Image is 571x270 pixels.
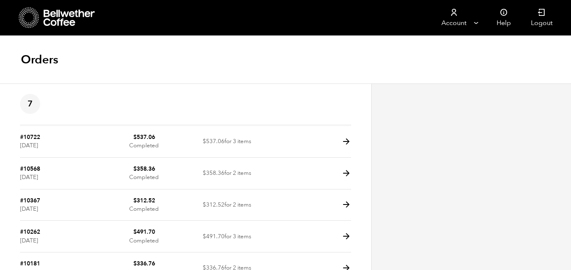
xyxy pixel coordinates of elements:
td: for 3 items [186,221,268,252]
a: #10568 [20,165,40,173]
span: $ [133,260,137,267]
span: 312.52 [203,201,224,209]
time: [DATE] [20,205,38,213]
time: [DATE] [20,237,38,245]
h1: Orders [21,52,58,67]
time: [DATE] [20,141,38,149]
td: for 2 items [186,158,268,189]
bdi: 358.36 [133,165,155,173]
bdi: 336.76 [133,260,155,267]
span: $ [203,232,206,240]
span: 7 [20,94,40,114]
span: $ [133,133,137,141]
span: $ [133,197,137,204]
td: Completed [103,189,186,221]
bdi: 312.52 [133,197,155,204]
bdi: 537.06 [133,133,155,141]
bdi: 491.70 [133,228,155,236]
span: $ [133,165,137,173]
span: $ [133,228,137,236]
span: 491.70 [203,232,224,240]
a: #10262 [20,228,40,236]
a: #10181 [20,260,40,267]
a: #10367 [20,197,40,204]
td: for 2 items [186,189,268,221]
span: 537.06 [203,137,224,145]
td: Completed [103,221,186,252]
span: $ [203,169,206,177]
td: Completed [103,158,186,189]
time: [DATE] [20,173,38,181]
span: $ [203,201,206,209]
td: for 3 items [186,126,268,158]
td: Completed [103,126,186,158]
span: $ [203,137,206,145]
span: 358.36 [203,169,224,177]
a: #10722 [20,133,40,141]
